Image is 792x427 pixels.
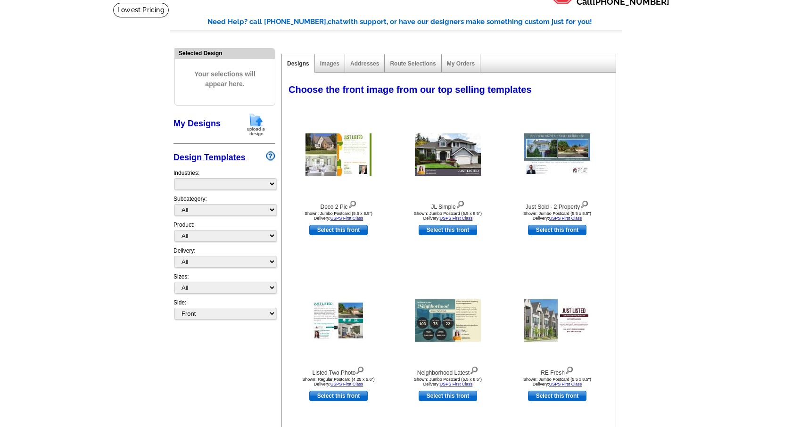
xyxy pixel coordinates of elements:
a: Images [320,60,339,67]
img: Deco 2 Pic [305,133,371,176]
a: use this design [309,225,368,235]
span: chat [328,17,343,26]
div: Subcategory: [173,195,275,221]
div: Shown: Regular Postcard (4.25 x 5.6") Delivery: [287,377,390,386]
img: view design details [355,364,364,375]
div: JL Simple [396,198,500,211]
img: view design details [456,198,465,209]
div: Listed Two Photo [287,364,390,377]
div: Side: [173,298,275,320]
a: USPS First Class [549,382,582,386]
a: Addresses [350,60,379,67]
img: Listed Two Photo [312,300,365,341]
a: use this design [419,225,477,235]
img: view design details [348,198,357,209]
div: Deco 2 Pic [287,198,390,211]
a: use this design [528,391,586,401]
img: upload-design [244,113,268,137]
a: USPS First Class [549,216,582,221]
div: Shown: Jumbo Postcard (5.5 x 8.5") Delivery: [505,377,609,386]
div: Selected Design [175,49,275,57]
div: Industries: [173,164,275,195]
img: view design details [565,364,574,375]
a: USPS First Class [330,382,363,386]
div: RE Fresh [505,364,609,377]
a: USPS First Class [440,216,473,221]
div: Neighborhood Latest [396,364,500,377]
a: use this design [419,391,477,401]
a: use this design [528,225,586,235]
img: design-wizard-help-icon.png [266,151,275,161]
a: Route Selections [390,60,436,67]
div: Shown: Jumbo Postcard (5.5 x 8.5") Delivery: [396,377,500,386]
img: Just Sold - 2 Property [524,133,590,176]
a: My Designs [173,119,221,128]
a: USPS First Class [440,382,473,386]
span: Your selections will appear here. [182,60,268,99]
img: view design details [580,198,589,209]
a: USPS First Class [330,216,363,221]
div: Delivery: [173,246,275,272]
img: RE Fresh [524,299,590,342]
a: use this design [309,391,368,401]
div: Sizes: [173,272,275,298]
img: view design details [470,364,478,375]
div: Product: [173,221,275,246]
a: Design Templates [173,153,246,162]
a: Designs [287,60,309,67]
img: Neighborhood Latest [415,299,481,342]
div: Just Sold - 2 Property [505,198,609,211]
div: Shown: Jumbo Postcard (5.5 x 8.5") Delivery: [396,211,500,221]
div: Shown: Jumbo Postcard (5.5 x 8.5") Delivery: [287,211,390,221]
div: Shown: Jumbo Postcard (5.5 x 8.5") Delivery: [505,211,609,221]
span: Choose the front image from our top selling templates [289,84,532,95]
img: JL Simple [415,133,481,176]
div: Need Help? call [PHONE_NUMBER], with support, or have our designers make something custom just fo... [207,16,622,27]
a: My Orders [447,60,475,67]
